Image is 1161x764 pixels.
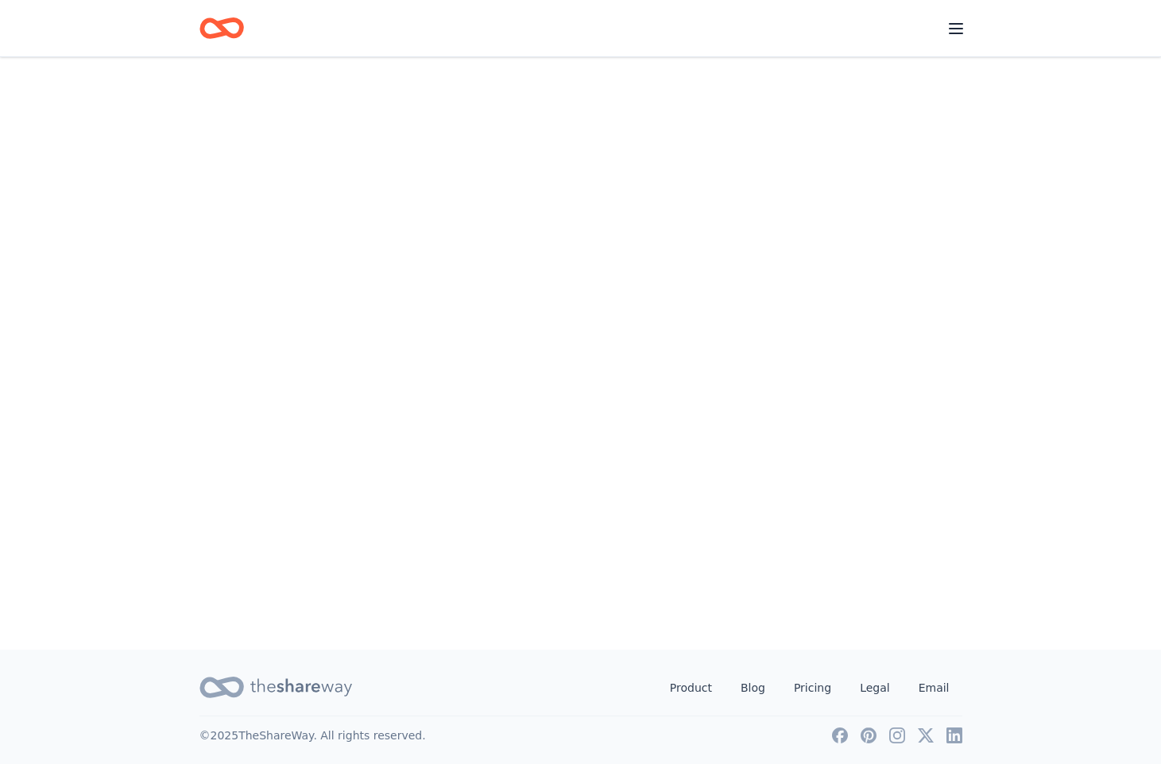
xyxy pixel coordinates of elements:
a: Email [906,672,962,704]
a: Legal [847,672,903,704]
a: Pricing [781,672,844,704]
a: Product [657,672,725,704]
a: Blog [728,672,778,704]
a: Home [199,10,244,47]
p: © 2025 TheShareWay. All rights reserved. [199,726,426,745]
nav: quick links [657,672,962,704]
